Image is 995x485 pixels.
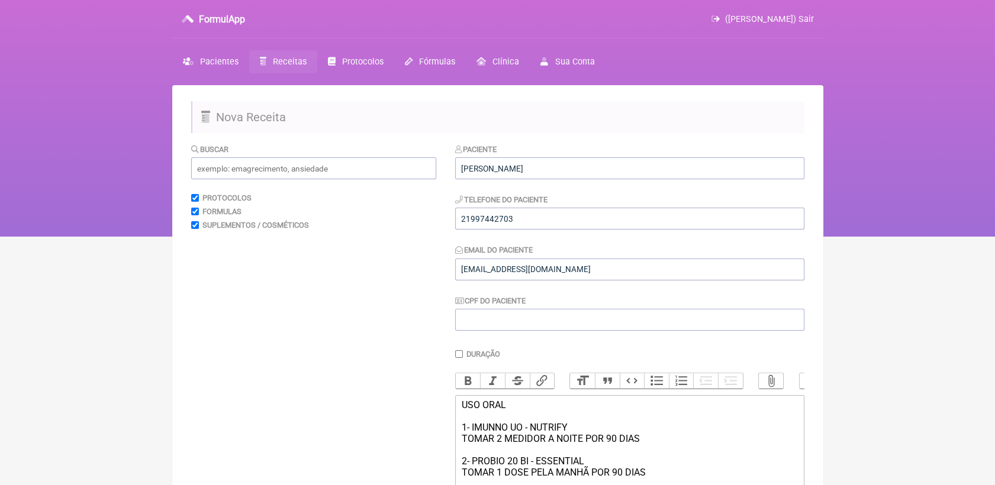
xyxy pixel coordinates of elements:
span: Sua Conta [555,57,595,67]
label: Telefone do Paciente [455,195,548,204]
a: Pacientes [172,50,249,73]
label: Protocolos [202,193,252,202]
span: Receitas [273,57,307,67]
label: Suplementos / Cosméticos [202,221,309,229]
a: Receitas [249,50,317,73]
label: Duração [466,350,500,358]
button: Heading [570,373,595,389]
button: Bold [456,373,481,389]
button: Attach Files [759,373,784,389]
span: Clínica [492,57,519,67]
button: Quote [595,373,620,389]
h3: FormulApp [199,14,245,25]
label: Formulas [202,207,241,216]
button: Decrease Level [693,373,718,389]
label: CPF do Paciente [455,296,526,305]
a: Protocolos [317,50,394,73]
label: Buscar [191,145,229,154]
span: Pacientes [200,57,239,67]
button: Link [530,373,555,389]
label: Paciente [455,145,497,154]
button: Undo [800,373,825,389]
h2: Nova Receita [191,101,804,133]
a: ([PERSON_NAME]) Sair [711,14,813,24]
button: Strikethrough [505,373,530,389]
span: ([PERSON_NAME]) Sair [725,14,814,24]
a: Clínica [466,50,530,73]
label: Email do Paciente [455,245,533,254]
button: Italic [480,373,505,389]
a: Fórmulas [394,50,466,73]
button: Bullets [644,373,669,389]
button: Increase Level [718,373,743,389]
span: Fórmulas [419,57,455,67]
input: exemplo: emagrecimento, ansiedade [191,157,436,179]
a: Sua Conta [530,50,605,73]
div: USO ORAL 1- IMUNNO UO - NUTRIFY TOMAR 2 MEDIDOR A NOITE POR 90 DIAS 2- PROBIO 20 BI - ESSENTIAL T... [461,399,797,478]
button: Numbers [669,373,694,389]
span: Protocolos [342,57,384,67]
button: Code [620,373,645,389]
